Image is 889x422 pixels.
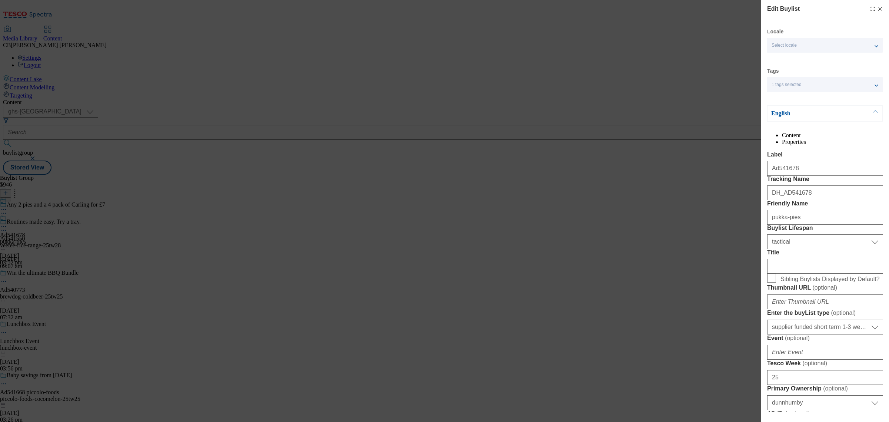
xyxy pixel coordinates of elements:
label: Primary Ownership [767,385,883,392]
label: Friendly Name [767,200,883,207]
label: Buylist Lifespan [767,225,883,231]
label: Tesco Week [767,360,883,367]
label: Locale [767,30,783,34]
label: Event [767,334,883,342]
li: Properties [782,139,883,145]
h4: Edit Buylist [767,4,800,13]
input: Enter Thumbnail URL [767,294,883,309]
button: 1 tags selected [767,77,883,92]
label: Label [767,151,883,158]
span: ( optional ) [831,310,856,316]
input: Enter Label [767,161,883,176]
input: Enter Title [767,259,883,274]
label: Tags [767,69,779,73]
span: ( optional ) [785,335,810,341]
span: Select locale [772,43,797,48]
label: AD ID [767,410,883,418]
span: ( optional ) [802,360,827,366]
input: Enter Friendly Name [767,210,883,225]
span: ( optional ) [812,284,837,291]
input: Enter Tracking Name [767,185,883,200]
input: Enter Tesco Week [767,370,883,385]
span: 1 tags selected [772,82,802,88]
span: ( optional ) [823,385,848,392]
input: Enter Event [767,345,883,360]
span: ( optional ) [785,411,810,417]
li: Content [782,132,883,139]
label: Tracking Name [767,176,883,182]
button: Select locale [767,38,883,53]
label: Enter the buyList type [767,309,883,317]
span: Sibling Buylists Displayed by Default? [780,276,880,283]
p: English [771,110,849,117]
label: Thumbnail URL [767,284,883,291]
label: Title [767,249,883,256]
